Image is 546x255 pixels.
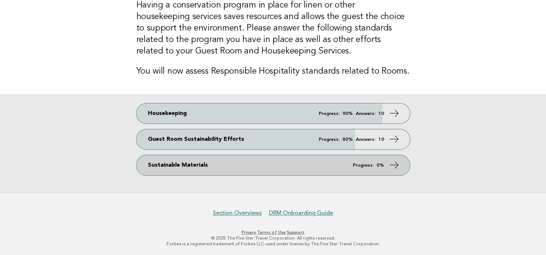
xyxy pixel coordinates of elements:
a: Housekeeping Progress: 90% Answers: 10 [136,103,410,124]
em: Progress: [319,111,340,116]
em: Progress: [319,137,340,142]
strong: 0% [377,163,384,168]
p: Forbes is a registered trademark of Forbes LLC used under license by The Five Star Travel Corpora... [53,241,493,247]
h3: You will now assess Responsible Hospitality standards related to Rooms. [136,66,410,77]
em: Answers: [356,137,375,142]
a: DRM Onboarding Guide [269,209,333,217]
em: Progress: [353,163,374,168]
a: Support [287,230,304,235]
strong: 10 [378,111,384,116]
em: Answers: [356,111,375,116]
a: Terms of Use [257,230,286,235]
a: Sustainable Materials Progress: 0% [136,155,410,175]
strong: 80% [342,137,353,142]
strong: 90% [342,111,353,116]
strong: 10 [378,137,384,142]
a: Guest Room Sustainability Efforts Progress: 80% Answers: 10 [136,129,410,149]
p: © 2025 The Five Star Travel Corporation. All rights reserved. [53,235,493,241]
a: Privacy [242,230,256,235]
a: Section Overviews [213,209,262,217]
p: · · [53,229,493,235]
